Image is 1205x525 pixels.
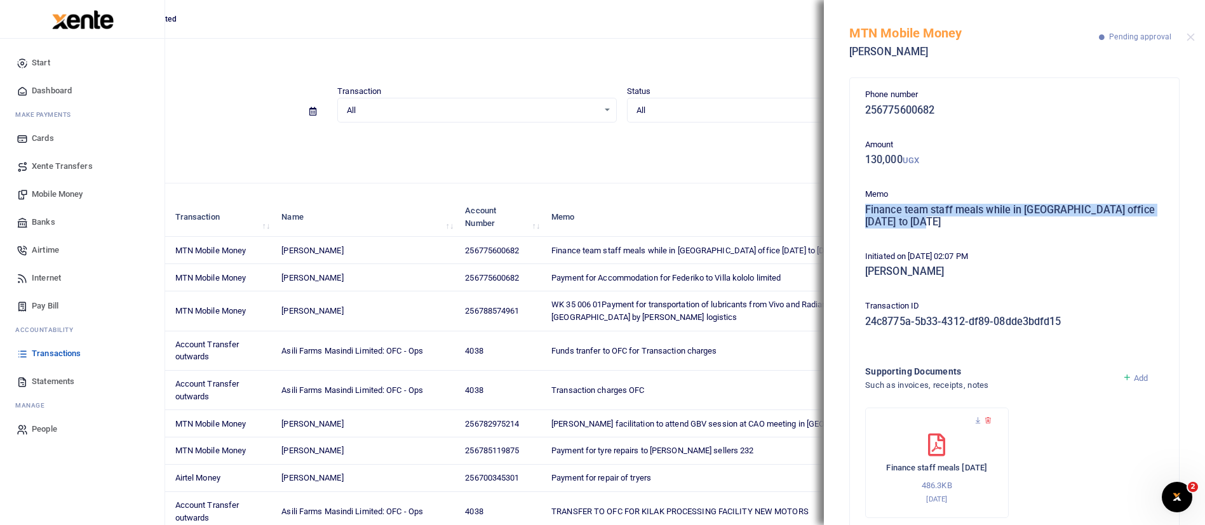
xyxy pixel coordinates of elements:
[1187,33,1195,41] button: Close
[32,132,54,145] span: Cards
[879,479,995,493] p: 486.3KB
[865,188,1164,201] p: Memo
[636,104,887,117] span: All
[865,316,1164,328] h5: 24c8775a-5b33-4312-df89-08dde3bdfd15
[849,46,1099,58] h5: [PERSON_NAME]
[544,197,901,237] th: Memo: activate to sort column ascending
[10,264,154,292] a: Internet
[10,152,154,180] a: Xente Transfers
[51,14,114,23] a: logo-small logo-large logo-large
[10,415,154,443] a: People
[551,246,841,255] span: Finance team staff meals while in [GEOGRAPHIC_DATA] office [DATE] to [DATE]
[52,10,114,29] img: logo-large
[10,395,154,415] li: M
[465,306,519,316] span: 256788574961
[32,188,83,201] span: Mobile Money
[175,340,239,362] span: Account Transfer outwards
[879,463,995,473] h6: Finance staff meals [DATE]
[281,419,343,429] span: [PERSON_NAME]
[865,364,1112,378] h4: Supporting Documents
[865,378,1112,392] h4: Such as invoices, receipts, notes
[32,300,58,312] span: Pay Bill
[465,246,519,255] span: 256775600682
[10,105,154,124] li: M
[281,507,423,516] span: Asili Farms Masindi Limited: OFC - Ops
[551,300,849,322] span: WK 35 006 01Payment for transportation of lubricants from Vivo and Radiant from [GEOGRAPHIC_DATA]...
[347,104,598,117] span: All
[10,77,154,105] a: Dashboard
[551,507,809,516] span: TRANSFER TO OFC FOR KILAK PROCESSING FACILITY NEW MOTORS
[465,419,519,429] span: 256782975214
[281,273,343,282] span: [PERSON_NAME]
[281,306,343,316] span: [PERSON_NAME]
[551,273,781,282] span: Payment for Accommodation for Federiko to Villa kololo limited
[22,401,45,410] span: anage
[865,250,1164,263] p: Initiated on [DATE] 02:07 PM
[10,368,154,395] a: Statements
[25,325,73,335] span: countability
[337,85,381,98] label: Transaction
[32,56,50,69] span: Start
[465,473,519,482] span: 256700345301
[465,385,483,395] span: 4038
[48,101,299,123] input: select period
[10,320,154,340] li: Ac
[175,446,246,455] span: MTN Mobile Money
[175,379,239,401] span: Account Transfer outwards
[175,273,246,282] span: MTN Mobile Money
[1109,32,1171,41] span: Pending approval
[168,197,275,237] th: Transaction: activate to sort column ascending
[865,104,1164,117] h5: 256775600682
[865,204,1164,229] h5: Finance team staff meals while in [GEOGRAPHIC_DATA] office [DATE] to [DATE]
[32,423,57,435] span: People
[281,446,343,455] span: [PERSON_NAME]
[865,138,1164,152] p: Amount
[281,246,343,255] span: [PERSON_NAME]
[1188,482,1198,492] span: 2
[175,246,246,255] span: MTN Mobile Money
[865,300,1164,313] p: Transaction ID
[465,273,519,282] span: 256775600682
[458,197,544,237] th: Account Number: activate to sort column ascending
[32,375,74,388] span: Statements
[865,408,1009,518] div: Finance staff meals 29th aug
[48,138,1195,151] p: Download
[465,446,519,455] span: 256785119875
[22,110,71,119] span: ake Payments
[1162,482,1192,512] iframe: Intercom live chat
[551,446,753,455] span: Payment for tyre repairs to [PERSON_NAME] sellers 232
[10,292,154,320] a: Pay Bill
[865,265,1164,278] h5: [PERSON_NAME]
[32,216,55,229] span: Banks
[551,473,651,482] span: Payment for repair of tryers
[274,197,458,237] th: Name: activate to sort column ascending
[32,347,81,360] span: Transactions
[32,244,59,256] span: Airtime
[10,180,154,208] a: Mobile Money
[175,419,246,429] span: MTN Mobile Money
[281,346,423,356] span: Asili Farms Masindi Limited: OFC - Ops
[175,473,220,482] span: Airtel Money
[281,473,343,482] span: [PERSON_NAME]
[10,236,154,264] a: Airtime
[48,55,1195,69] h4: Transactions
[465,507,483,516] span: 4038
[551,346,717,356] span: Funds tranfer to OFC for Transaction charges
[865,154,1164,166] h5: 130,000
[551,385,644,395] span: Transaction charges OFC
[849,25,1099,41] h5: MTN Mobile Money
[865,88,1164,102] p: Phone number
[1122,373,1148,383] a: Add
[627,85,651,98] label: Status
[10,208,154,236] a: Banks
[32,272,61,284] span: Internet
[175,500,239,522] span: Account Transfer outwards
[10,124,154,152] a: Cards
[903,156,919,165] small: UGX
[551,419,885,429] span: [PERSON_NAME] facilitation to attend GBV session at CAO meeting in [GEOGRAPHIC_DATA]
[32,84,72,97] span: Dashboard
[465,346,483,356] span: 4038
[10,340,154,368] a: Transactions
[1134,373,1148,383] span: Add
[10,49,154,77] a: Start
